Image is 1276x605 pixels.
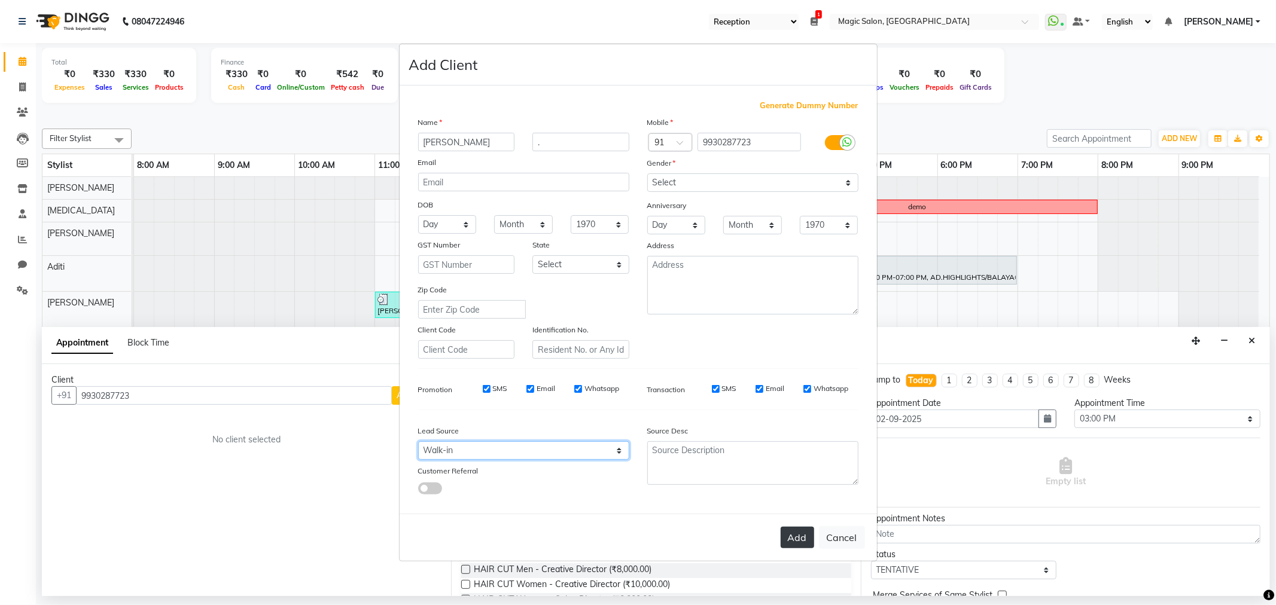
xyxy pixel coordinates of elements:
label: SMS [493,383,507,394]
label: Whatsapp [814,383,848,394]
label: SMS [722,383,736,394]
label: Email [418,157,437,168]
input: Enter Zip Code [418,300,526,319]
input: Last Name [532,133,629,151]
label: Name [418,117,443,128]
label: Source Desc [647,426,689,436]
label: State [532,240,550,250]
label: Client Code [418,325,456,335]
h4: Add Client [409,54,478,75]
input: Client Code [418,340,515,359]
label: Transaction [647,384,686,395]
label: Mobile [647,117,674,128]
button: Cancel [819,526,865,549]
label: Gender [647,158,676,169]
label: Email [766,383,784,394]
label: DOB [418,200,434,210]
input: Resident No. or Any Id [532,340,629,359]
span: Generate Dummy Number [760,100,858,112]
input: GST Number [418,255,515,274]
input: First Name [418,133,515,151]
label: Whatsapp [584,383,619,394]
label: Lead Source [418,426,459,436]
label: Identification No. [532,325,589,335]
label: Anniversary [647,200,687,211]
label: GST Number [418,240,461,250]
label: Promotion [418,384,453,395]
input: Mobile [698,133,801,151]
button: Add [781,527,814,548]
label: Email [537,383,555,394]
input: Email [418,173,629,191]
label: Address [647,240,675,251]
label: Zip Code [418,285,447,295]
label: Customer Referral [418,466,479,476]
